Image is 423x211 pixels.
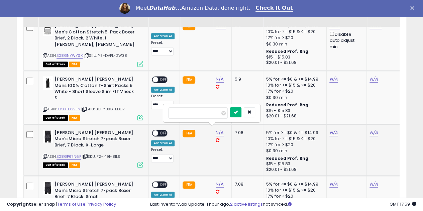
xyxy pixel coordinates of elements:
div: 5% for >= $0 & <= $14.99 [266,181,321,187]
div: Preset: [151,40,175,56]
img: Profile image for Georgie [119,3,130,14]
div: 10% for >= $15 & <= $20 [266,187,321,193]
b: [PERSON_NAME] [PERSON_NAME] Men's Micro Stretch 7-pack Boxer Brief, 7 Black, Small [55,181,136,202]
div: $0.30 min [266,95,321,101]
div: Meet Amazon Data, done right. [135,5,250,11]
span: FBA [69,62,80,67]
div: Amazon AI [151,33,175,39]
a: N/A [329,76,337,83]
span: FBA [69,162,80,168]
b: Reduced Prof. Rng. [266,102,310,108]
span: FBA [69,115,80,121]
img: 31z8q8eRILL._SL40_.jpg [43,130,53,143]
div: 10% for >= $15 & <= $20 [266,82,321,88]
img: 213OUmbo2-L._SL40_.jpg [43,76,53,90]
div: $0.30 min [266,148,321,154]
small: FBA [183,76,195,84]
div: 10% for >= $15 & <= $20 [266,136,321,142]
div: ASIN: [43,130,143,167]
a: N/A [216,181,224,188]
div: Preset: [151,94,175,109]
a: B09XTD6VLN [57,106,80,112]
div: Disable auto adjust min [329,30,361,50]
span: | SKU: F2-I491-8IL9 [82,154,120,159]
a: N/A [216,76,224,83]
div: $20.01 - $21.68 [266,167,321,173]
div: $15 - $15.83 [266,161,321,167]
b: [PERSON_NAME] [PERSON_NAME] Mens 100% Cotton T-Shirt Packs 5 White - Short Sleeve Slim FIT Vneck S [55,76,136,103]
div: Amazon AI [151,87,175,93]
div: 17% for > $20 [266,88,321,94]
a: N/A [369,129,378,136]
small: FBA [183,130,195,137]
div: Amazon AI [151,140,175,146]
div: ASIN: [43,23,143,66]
span: | SKU: 3C-Y0XG-EDDR [81,106,125,112]
div: 17% for > $20 [266,35,321,41]
a: Privacy Policy [87,201,116,207]
span: 2025-09-10 17:59 GMT [390,201,416,207]
div: 5% for >= $0 & <= $14.99 [266,76,321,82]
span: | SKU: Y5-DVPL-2W38 [84,53,127,58]
b: Reduced Prof. Rng. [266,48,310,54]
a: B08GP67N6P [57,154,81,160]
i: DataHub... [149,5,181,11]
div: Close [410,6,417,10]
div: 5.9 [234,76,258,82]
span: All listings that are currently out of stock and unavailable for purchase on Amazon [43,115,68,121]
a: B08GNYWYSX [57,53,83,59]
div: Last InventoryLab Update: 1 hour ago, not synced. [150,201,416,208]
strong: Copyright [7,201,31,207]
b: [PERSON_NAME] [PERSON_NAME] Men's Cotton Stretch 5-Pack Boxer Brief, 2 Black, 2 White, 1 [PERSON_... [55,23,136,49]
a: Terms of Use [57,201,86,207]
div: 7.08 [234,130,258,136]
span: OFF [158,130,169,136]
div: 7.08 [234,181,258,187]
span: All listings that are currently out of stock and unavailable for purchase on Amazon [43,162,68,168]
a: N/A [369,181,378,188]
a: N/A [329,129,337,136]
div: seller snap | | [7,201,116,208]
b: Reduced Prof. Rng. [266,155,310,161]
a: Check It Out [255,5,293,12]
div: $20.01 - $21.68 [266,113,321,119]
div: $0.30 min [266,41,321,47]
span: All listings that are currently out of stock and unavailable for purchase on Amazon [43,62,68,67]
span: OFF [158,77,169,83]
a: N/A [369,76,378,83]
img: 31z8q8eRILL._SL40_.jpg [43,181,53,195]
div: ASIN: [43,76,143,120]
div: 10% for >= $15 & <= $20 [266,29,321,35]
div: $15 - $15.83 [266,55,321,60]
div: $15 - $15.83 [266,108,321,114]
b: [PERSON_NAME] [PERSON_NAME] Men's Micro Stretch 7-pack Boxer Brief, 7 Black, X-Large [55,130,136,150]
a: 2 active listings [230,201,263,207]
div: Preset: [151,147,175,163]
a: N/A [329,181,337,188]
a: N/A [216,129,224,136]
div: 17% for > $20 [266,142,321,148]
div: $20.01 - $21.68 [266,60,321,66]
small: FBA [183,181,195,189]
div: 5% for >= $0 & <= $14.99 [266,130,321,136]
span: OFF [158,182,169,188]
img: 31SGeaCgp7L._SL40_.jpg [43,23,53,36]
